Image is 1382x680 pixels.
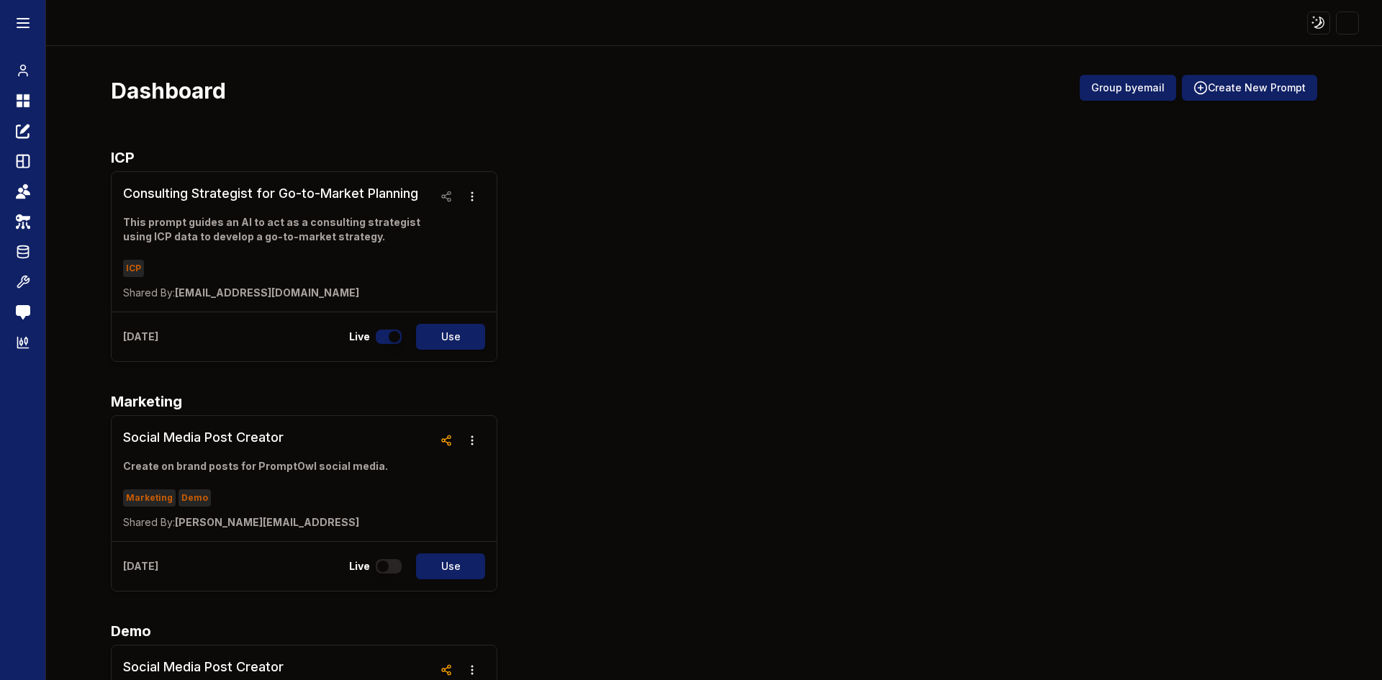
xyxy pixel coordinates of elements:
p: [DATE] [123,559,158,574]
h3: Social Media Post Creator [123,657,388,677]
p: Create on brand posts for PromptOwl social media. [123,459,388,473]
h2: Marketing [111,391,1316,412]
span: Marketing [123,489,176,507]
span: Demo [179,489,211,507]
h3: Dashboard [111,78,226,104]
p: [PERSON_NAME][EMAIL_ADDRESS] [123,515,388,530]
img: feedback [16,305,30,319]
p: Live [349,559,370,574]
a: Consulting Strategist for Go-to-Market PlanningThis prompt guides an AI to act as a consulting st... [123,183,433,300]
button: Use [416,324,485,350]
h2: Demo [111,620,1316,642]
span: ICP [123,260,144,277]
h3: Consulting Strategist for Go-to-Market Planning [123,183,433,204]
h3: Social Media Post Creator [123,427,388,448]
p: Live [349,330,370,344]
p: [DATE] [123,330,158,344]
p: This prompt guides an AI to act as a consulting strategist using ICP data to develop a go-to-mark... [123,215,433,244]
button: Group byemail [1080,75,1176,101]
button: Use [416,553,485,579]
h2: ICP [111,147,1316,168]
a: Social Media Post CreatorCreate on brand posts for PromptOwl social media.MarketingDemoShared By:... [123,427,388,530]
a: Use [407,553,485,579]
span: Shared By: [123,516,175,528]
button: Create New Prompt [1182,75,1317,101]
a: Use [407,324,485,350]
p: [EMAIL_ADDRESS][DOMAIN_NAME] [123,286,433,300]
span: Shared By: [123,286,175,299]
